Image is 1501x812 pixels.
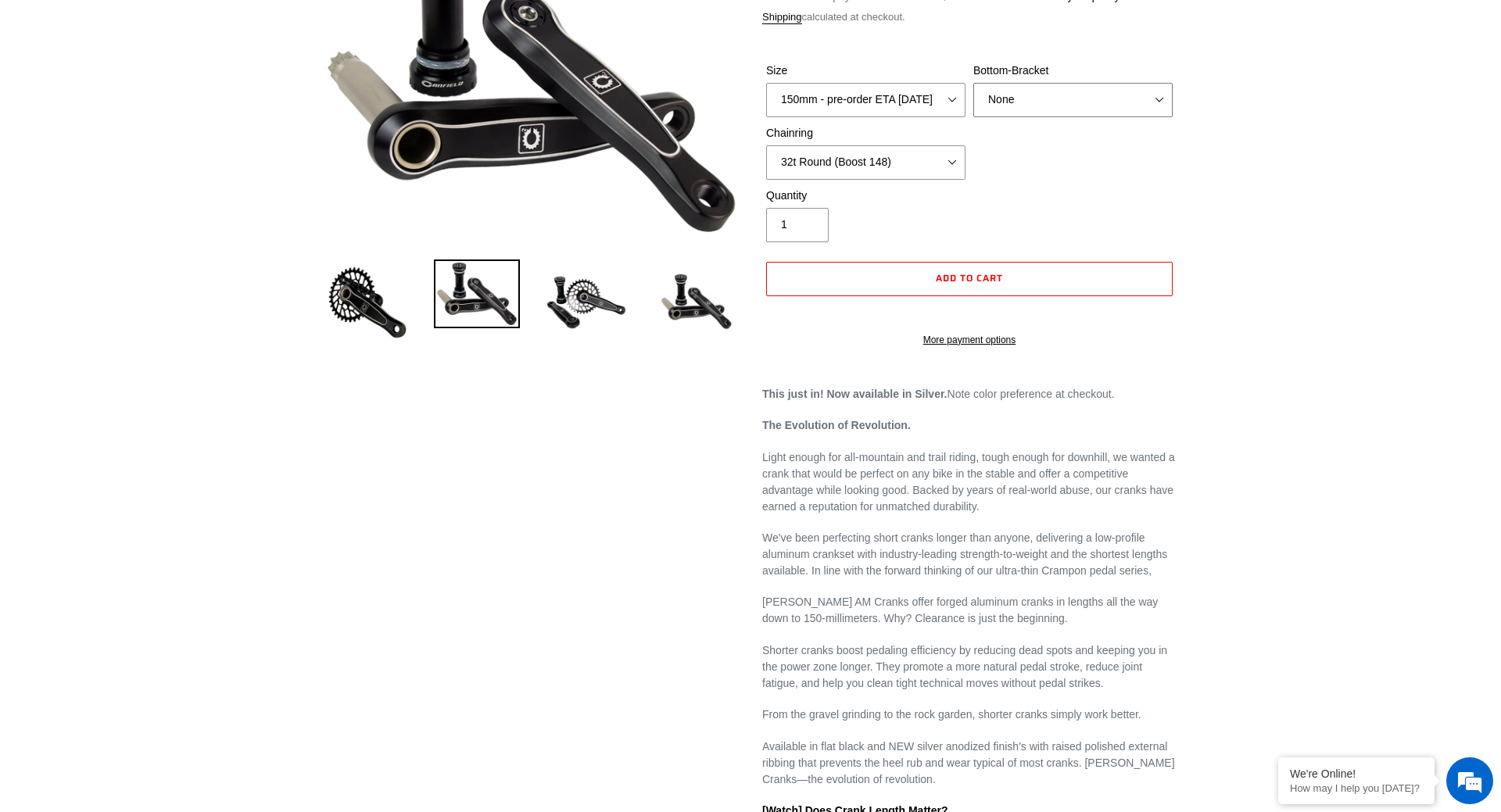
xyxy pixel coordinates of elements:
p: Available in flat black and NEW silver anodized finish's with raised polished external ribbing th... [762,739,1177,788]
strong: The Evolution of Revolution. [762,419,911,431]
img: Load image into Gallery viewer, Canfield Bikes AM Cranks [324,259,410,345]
p: [PERSON_NAME] AM Cranks offer forged aluminum cranks in lengths all the way down to 150-millimete... [762,594,1177,627]
p: We've been perfecting short cranks longer than anyone, delivering a low-profile aluminum crankset... [762,530,1177,579]
p: Shorter cranks boost pedaling efficiency by reducing dead spots and keeping you in the power zone... [762,642,1177,692]
div: Navigation go back [17,86,41,109]
span: We're online! [91,197,216,355]
label: Quantity [766,188,965,204]
label: Bottom-Bracket [973,63,1173,79]
p: Light enough for all-mountain and trail riding, tough enough for downhill, we wanted a crank that... [762,449,1177,515]
a: Shipping [762,11,802,24]
div: calculated at checkout. [762,9,1177,25]
p: How may I help you today? [1290,782,1423,794]
img: Load image into Gallery viewer, Canfield Cranks [434,259,520,328]
img: d_696896380_company_1647369064580_696896380 [50,78,89,117]
div: Minimize live chat window [256,8,294,45]
img: Load image into Gallery viewer, Canfield Bikes AM Cranks [543,259,629,345]
label: Chainring [766,125,965,141]
button: Add to cart [766,262,1173,296]
label: Size [766,63,965,79]
p: Note color preference at checkout. [762,386,1177,402]
div: Chat with us now [105,88,286,108]
img: Load image into Gallery viewer, CANFIELD-AM_DH-CRANKS [653,259,739,345]
textarea: Type your message and hit 'Enter' [8,427,298,481]
span: Add to cart [936,270,1003,285]
strong: This just in! Now available in Silver. [762,388,948,400]
div: We're Online! [1290,767,1423,780]
p: From the gravel grinding to the rock garden, shorter cranks simply work better. [762,706,1177,723]
a: More payment options [766,333,1173,347]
